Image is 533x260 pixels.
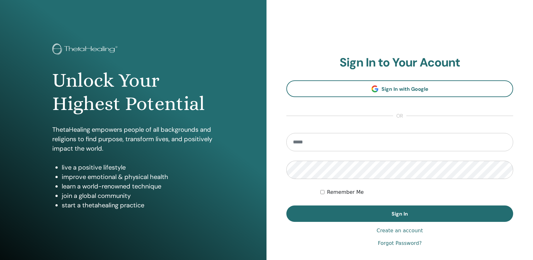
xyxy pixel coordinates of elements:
a: Sign In with Google [286,80,513,97]
span: Sign In with Google [381,86,428,92]
li: improve emotional & physical health [62,172,214,182]
a: Forgot Password? [378,240,421,247]
li: live a positive lifestyle [62,163,214,172]
h1: Unlock Your Highest Potential [52,69,214,116]
a: Create an account [376,227,423,234]
p: ThetaHealing empowers people of all backgrounds and religions to find purpose, transform lives, a... [52,125,214,153]
h2: Sign In to Your Acount [286,55,513,70]
button: Sign In [286,205,513,222]
div: Keep me authenticated indefinitely or until I manually logout [320,188,513,196]
li: learn a world-renowned technique [62,182,214,191]
label: Remember Me [327,188,364,196]
li: join a global community [62,191,214,200]
span: Sign In [392,211,408,217]
li: start a thetahealing practice [62,200,214,210]
span: or [393,112,406,120]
